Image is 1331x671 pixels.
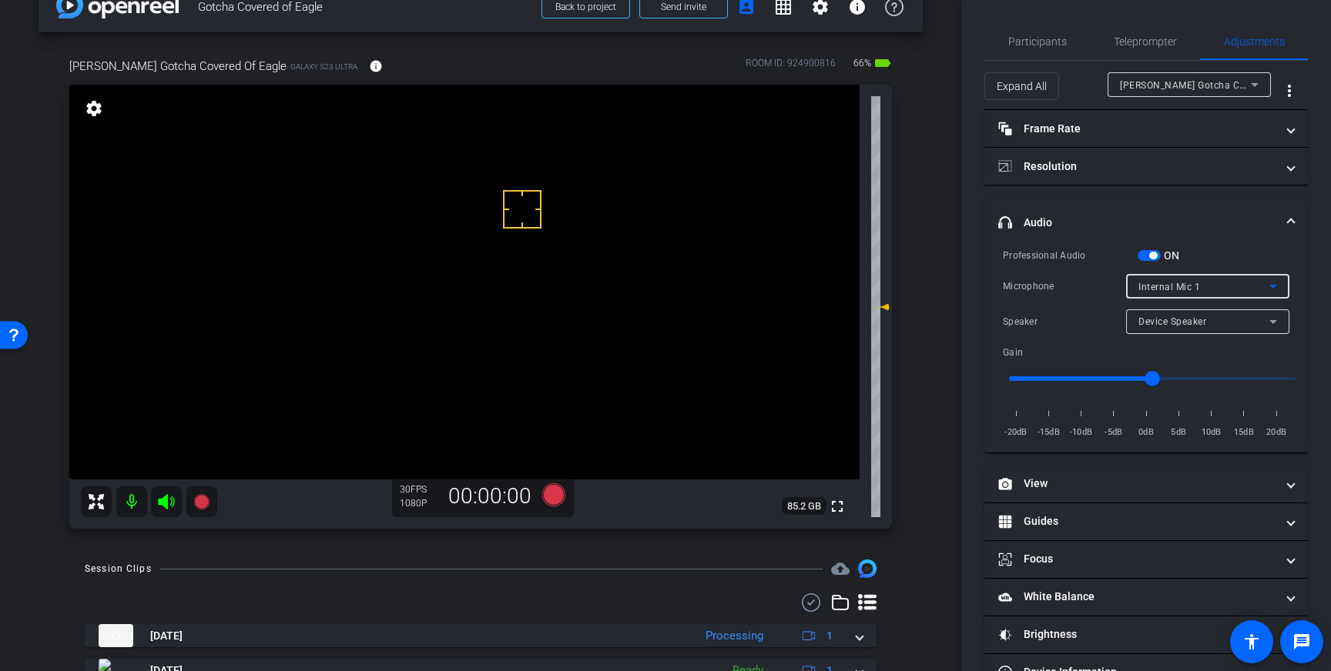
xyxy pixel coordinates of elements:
[1161,248,1180,263] label: ON
[1224,36,1285,47] span: Adjustments
[984,503,1308,540] mat-expansion-panel-header: Guides
[826,628,833,644] span: 1
[998,121,1276,137] mat-panel-title: Frame Rate
[984,198,1308,247] mat-expansion-panel-header: Audio
[998,626,1276,643] mat-panel-title: Brightness
[698,627,771,645] div: Processing
[438,483,541,509] div: 00:00:00
[828,497,847,516] mat-icon: fullscreen
[871,298,890,316] mat-icon: 0 dB
[998,476,1276,492] mat-panel-title: View
[1242,633,1261,651] mat-icon: accessibility
[1003,248,1138,263] div: Professional Audio
[290,61,357,72] span: Galaxy S23 Ultra
[1138,282,1200,292] span: Internal Mic 1
[1199,425,1225,440] span: 10dB
[99,624,133,647] img: thumb-nail
[998,215,1276,231] mat-panel-title: Audio
[984,616,1308,653] mat-expansion-panel-header: Brightness
[782,497,826,516] span: 85.2 GB
[984,466,1308,502] mat-expansion-panel-header: View
[150,628,183,644] span: [DATE]
[1068,425,1095,440] span: -10dB
[661,1,706,13] span: Send invite
[1114,36,1177,47] span: Teleprompter
[1035,425,1061,440] span: -15dB
[746,56,836,78] div: ROOM ID: 924900816
[1101,425,1127,440] span: -5dB
[998,159,1276,175] mat-panel-title: Resolution
[984,110,1308,147] mat-expansion-panel-header: Frame Rate
[831,559,850,578] mat-icon: cloud_upload
[831,559,850,578] span: Destinations for your clips
[1165,425,1192,440] span: 5dB
[369,59,383,73] mat-icon: info
[400,483,438,496] div: 30
[858,559,877,578] img: Session clips
[1231,425,1257,440] span: 15dB
[1003,279,1126,294] div: Microphone
[1263,425,1289,440] span: 20dB
[998,551,1276,567] mat-panel-title: Focus
[984,247,1308,452] div: Audio
[83,99,105,118] mat-icon: settings
[411,484,427,495] span: FPS
[1008,36,1067,47] span: Participants
[984,148,1308,185] mat-expansion-panel-header: Resolution
[85,561,152,576] div: Session Clips
[851,51,873,75] span: 66%
[69,58,287,75] span: [PERSON_NAME] Gotcha Covered Of Eagle
[1003,425,1029,440] span: -20dB
[1003,314,1126,329] div: Speaker
[873,54,892,72] mat-icon: battery_std
[997,72,1047,101] span: Expand All
[1138,316,1206,327] span: Device Speaker
[85,624,877,647] mat-expansion-panel-header: thumb-nail[DATE]Processing1
[1003,345,1138,360] div: Gain
[998,513,1276,529] mat-panel-title: Guides
[984,541,1308,578] mat-expansion-panel-header: Focus
[984,579,1308,616] mat-expansion-panel-header: White Balance
[1271,72,1308,109] button: More Options for Adjustments Panel
[998,589,1276,605] mat-panel-title: White Balance
[1133,425,1159,440] span: 0dB
[984,72,1059,100] button: Expand All
[1120,78,1310,91] span: [PERSON_NAME] Gotcha Covered Of Eagle
[1292,633,1311,651] mat-icon: message
[1280,82,1299,100] mat-icon: more_vert
[555,2,616,12] span: Back to project
[400,497,438,509] div: 1080P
